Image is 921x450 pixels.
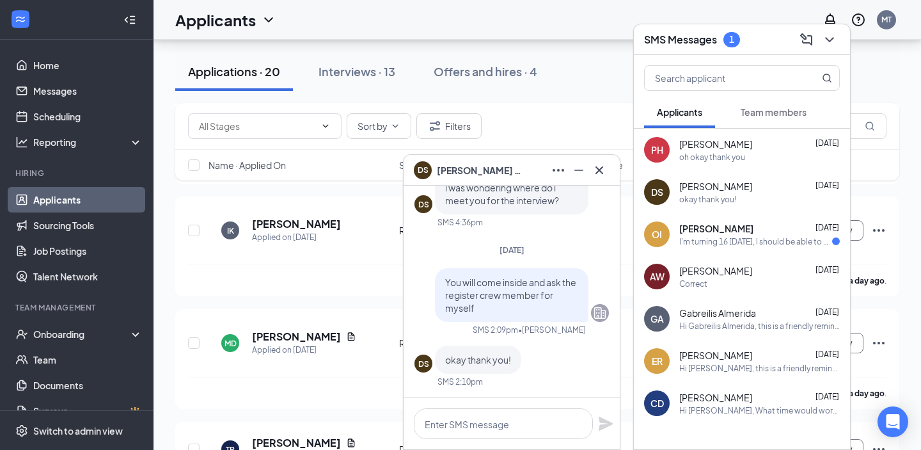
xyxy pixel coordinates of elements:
[679,138,752,150] span: [PERSON_NAME]
[437,376,483,387] div: SMS 2:10pm
[679,222,753,235] span: [PERSON_NAME]
[252,436,341,450] h5: [PERSON_NAME]
[33,213,143,238] a: Sourcing Tools
[815,392,839,401] span: [DATE]
[657,106,702,118] span: Applicants
[33,238,143,264] a: Job Postings
[33,373,143,398] a: Documents
[871,223,886,238] svg: Ellipses
[679,180,752,193] span: [PERSON_NAME]
[399,159,425,172] span: Stage
[729,34,734,45] div: 1
[15,168,140,179] div: Hiring
[644,33,717,47] h3: SMS Messages
[261,12,276,28] svg: ChevronDown
[252,231,341,244] div: Applied on [DATE]
[33,78,143,104] a: Messages
[518,325,586,335] span: • [PERSON_NAME]
[819,29,840,50] button: ChevronDown
[416,113,482,139] button: Filter Filters
[851,12,866,28] svg: QuestionInfo
[679,278,707,289] div: Correct
[15,328,28,341] svg: UserCheck
[418,199,429,210] div: DS
[796,29,817,50] button: ComposeMessage
[427,118,443,134] svg: Filter
[679,391,752,404] span: [PERSON_NAME]
[548,160,569,181] button: Ellipses
[679,236,832,247] div: I'm turning 16 [DATE], I should be able to work more hours, and I have a job permit , I applied f...
[399,224,491,237] div: Review Stage
[679,363,840,374] div: Hi [PERSON_NAME], this is a friendly reminder. Your interview with [DEMOGRAPHIC_DATA]-fil-A for B...
[652,228,662,241] div: OI
[815,265,839,275] span: [DATE]
[679,405,840,416] div: Hi [PERSON_NAME], What time would work best for you for your interview [DATE]? We can schedule it...
[679,349,752,362] span: [PERSON_NAME]
[15,424,28,437] svg: Settings
[569,160,589,181] button: Minimize
[865,121,875,131] svg: MagnifyingGlass
[571,163,586,178] svg: Minimize
[445,354,511,366] span: okay thank you!
[434,63,537,79] div: Offers and hires · 4
[445,277,576,314] span: You will come inside and ask the register crew member for myself
[679,194,736,205] div: okay thank you!
[33,328,132,341] div: Onboarding
[123,13,136,26] svg: Collapse
[252,217,341,231] h5: [PERSON_NAME]
[650,270,665,283] div: AW
[651,186,663,198] div: DS
[209,159,286,172] span: Name · Applied On
[473,325,518,335] div: SMS 2:09pm
[33,136,143,149] div: Reporting
[346,332,356,342] svg: Document
[650,397,664,410] div: CD
[224,338,237,349] div: MD
[33,424,123,437] div: Switch to admin view
[437,217,483,228] div: SMS 4:36pm
[390,121,400,131] svg: ChevronDown
[227,225,234,236] div: IK
[358,122,388,131] span: Sort by
[33,52,143,78] a: Home
[822,73,832,83] svg: MagnifyingGlass
[33,398,143,424] a: SurveysCrown
[849,276,885,285] b: a day ago
[346,438,356,448] svg: Document
[199,119,315,133] input: All Stages
[878,406,908,437] div: Open Intercom Messenger
[650,312,664,325] div: GA
[651,143,663,156] div: PH
[881,14,892,25] div: MT
[849,389,885,398] b: a day ago
[347,113,411,139] button: Sort byChevronDown
[175,9,256,31] h1: Applicants
[589,160,610,181] button: Cross
[815,181,839,190] span: [DATE]
[815,223,839,232] span: [DATE]
[598,416,613,431] svg: Plane
[679,152,745,163] div: oh okay thank you
[592,305,608,321] svg: Company
[500,245,524,255] span: [DATE]
[551,163,566,178] svg: Ellipses
[33,104,143,129] a: Scheduling
[592,163,607,178] svg: Cross
[823,12,838,28] svg: Notifications
[679,321,840,332] div: Hi Gabreilis Almerida, this is a friendly reminder. Your interview with [DEMOGRAPHIC_DATA]-fil-A ...
[33,264,143,289] a: Talent Network
[418,358,429,369] div: DS
[815,350,839,359] span: [DATE]
[399,337,491,350] div: Review Stage
[33,347,143,373] a: Team
[822,32,837,47] svg: ChevronDown
[319,63,395,79] div: Interviews · 13
[14,13,27,26] svg: WorkstreamLogo
[252,344,356,357] div: Applied on [DATE]
[320,121,331,131] svg: ChevronDown
[15,136,28,149] svg: Analysis
[679,264,752,277] span: [PERSON_NAME]
[652,355,663,367] div: ER
[645,66,796,90] input: Search applicant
